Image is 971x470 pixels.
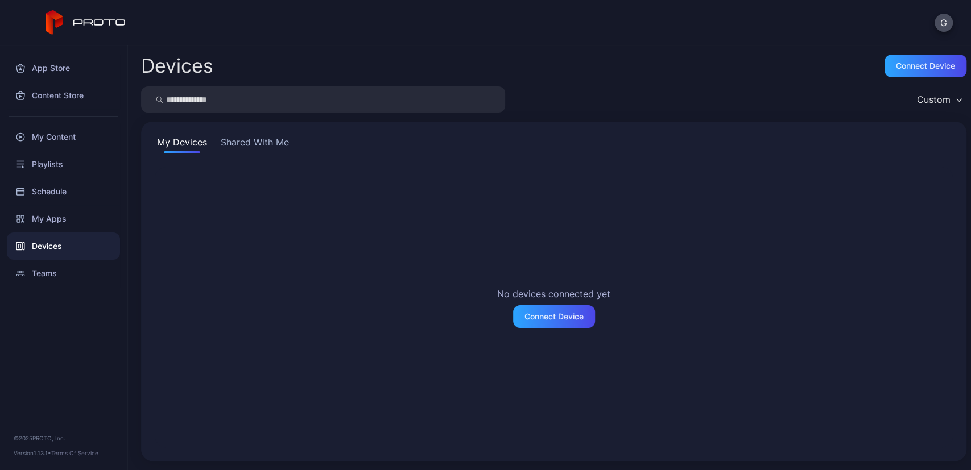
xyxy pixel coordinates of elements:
button: G [935,14,953,32]
button: Connect Device [513,305,595,328]
a: App Store [7,55,120,82]
div: Connect Device [524,312,584,321]
a: My Apps [7,205,120,232]
a: Terms Of Service [51,450,98,456]
h2: Devices [141,56,213,76]
a: My Content [7,123,120,151]
button: Custom [911,86,966,113]
button: My Devices [155,135,209,153]
button: Connect device [885,55,966,77]
a: Schedule [7,178,120,205]
button: Shared With Me [218,135,291,153]
div: Custom [917,94,951,105]
a: Content Store [7,82,120,109]
div: Connect device [896,61,955,70]
div: © 2025 PROTO, Inc. [14,434,113,443]
h2: No devices connected yet [497,287,610,301]
span: Version 1.13.1 • [14,450,51,456]
a: Playlists [7,151,120,178]
a: Teams [7,260,120,287]
a: Devices [7,232,120,260]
